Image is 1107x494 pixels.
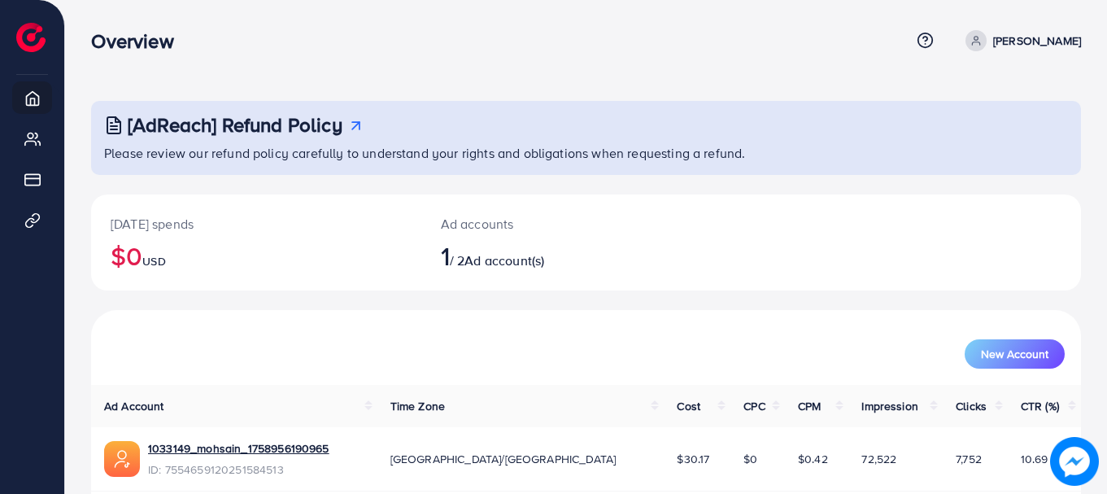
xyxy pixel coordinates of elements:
[959,30,1081,51] a: [PERSON_NAME]
[16,23,46,52] img: logo
[464,251,544,269] span: Ad account(s)
[441,237,450,274] span: 1
[1021,398,1059,414] span: CTR (%)
[861,451,896,467] span: 72,522
[390,451,617,467] span: [GEOGRAPHIC_DATA]/[GEOGRAPHIC_DATA]
[743,398,765,414] span: CPC
[441,240,649,271] h2: / 2
[104,143,1071,163] p: Please review our refund policy carefully to understand your rights and obligations when requesti...
[128,113,342,137] h3: [AdReach] Refund Policy
[981,348,1048,360] span: New Account
[677,398,700,414] span: Cost
[798,451,828,467] span: $0.42
[798,398,821,414] span: CPM
[91,29,186,53] h3: Overview
[148,440,329,457] a: 1033149_mohsain_1758956190965
[861,398,918,414] span: Impression
[677,451,709,467] span: $30.17
[965,339,1065,369] button: New Account
[441,214,649,234] p: Ad accounts
[142,253,165,269] span: USD
[956,398,987,414] span: Clicks
[390,398,445,414] span: Time Zone
[956,451,982,467] span: 7,752
[104,441,140,477] img: ic-ads-acc.e4c84228.svg
[993,31,1081,50] p: [PERSON_NAME]
[111,240,402,271] h2: $0
[148,461,329,478] span: ID: 7554659120251584513
[111,214,402,234] p: [DATE] spends
[743,451,757,467] span: $0
[104,398,164,414] span: Ad Account
[1021,451,1048,467] span: 10.69
[1050,437,1099,486] img: image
